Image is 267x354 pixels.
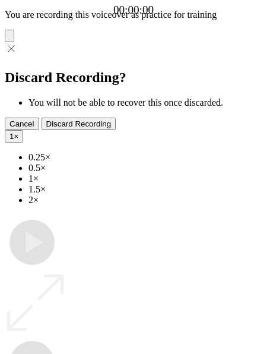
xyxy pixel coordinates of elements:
li: 0.5× [28,163,262,173]
a: 00:00:00 [113,4,154,17]
button: Cancel [5,118,39,130]
button: Discard Recording [42,118,116,130]
p: You are recording this voiceover as practice for training [5,10,262,20]
button: 1× [5,130,23,143]
h2: Discard Recording? [5,69,262,86]
li: 1× [28,173,262,184]
li: 1.5× [28,184,262,195]
li: 2× [28,195,262,206]
span: 1 [9,132,14,141]
li: 0.25× [28,152,262,163]
li: You will not be able to recover this once discarded. [28,97,262,108]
